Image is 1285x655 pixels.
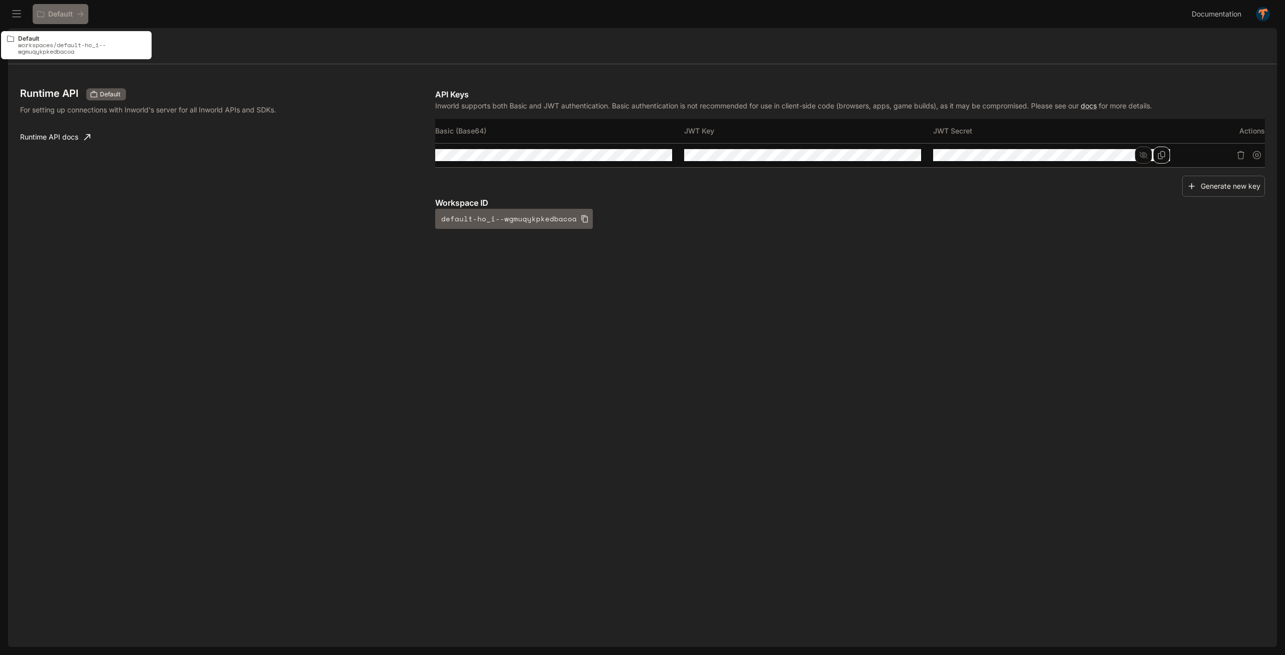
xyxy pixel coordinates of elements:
p: Default [48,10,73,19]
th: JWT Secret [933,119,1182,143]
th: JWT Key [684,119,933,143]
button: All workspaces [33,4,88,24]
p: Default [18,35,146,42]
a: Runtime API docs [16,127,94,147]
button: Copy Secret [1153,147,1170,164]
span: Default [96,90,124,99]
p: For setting up connections with Inworld's server for all Inworld APIs and SDKs. [20,104,325,115]
th: Basic (Base64) [435,119,684,143]
span: Documentation [1192,8,1241,21]
button: User avatar [1253,4,1273,24]
button: default-ho_i--wgmuqykpkedbacoa [435,209,593,229]
p: API Keys [435,88,1265,100]
div: These keys will apply to your current workspace only [86,88,126,100]
p: workspaces/default-ho_i--wgmuqykpkedbacoa [18,42,146,55]
button: Delete API key [1233,147,1249,163]
img: User avatar [1256,7,1270,21]
h3: Runtime API [20,88,78,98]
button: Suspend API key [1249,147,1265,163]
button: open drawer [8,5,26,23]
p: Workspace ID [435,197,1265,209]
a: docs [1081,101,1097,110]
a: Documentation [1188,4,1249,24]
p: Inworld supports both Basic and JWT authentication. Basic authentication is not recommended for u... [435,100,1265,111]
th: Actions [1182,119,1265,143]
button: Generate new key [1182,176,1265,197]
